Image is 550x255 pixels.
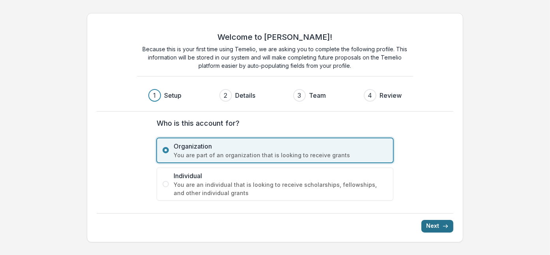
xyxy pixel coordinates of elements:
[148,89,402,102] div: Progress
[174,151,387,159] span: You are part of an organization that is looking to receive grants
[164,91,181,100] h3: Setup
[153,91,156,100] div: 1
[174,171,387,181] span: Individual
[297,91,301,100] div: 3
[217,32,332,42] h2: Welcome to [PERSON_NAME]!
[174,181,387,197] span: You are an individual that is looking to receive scholarships, fellowships, and other individual ...
[309,91,326,100] h3: Team
[235,91,255,100] h3: Details
[368,91,372,100] div: 4
[224,91,227,100] div: 2
[157,118,389,128] label: Who is this account for?
[421,220,453,233] button: Next
[174,141,387,151] span: Organization
[380,91,402,100] h3: Review
[137,45,413,70] p: Because this is your first time using Temelio, we are asking you to complete the following profil...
